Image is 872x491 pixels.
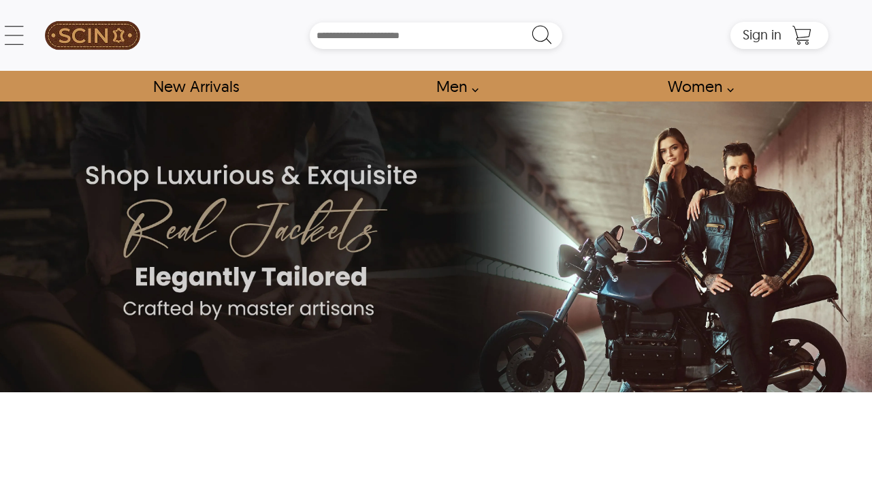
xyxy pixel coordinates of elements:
a: Shop New Arrivals [138,71,254,101]
a: Shop Women Leather Jackets [652,71,741,101]
a: Sign in [743,31,781,42]
img: SCIN [45,7,140,64]
a: Shopping Cart [788,25,816,46]
span: Sign in [743,26,781,43]
a: SCIN [44,7,142,64]
a: shop men's leather jackets [421,71,486,101]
